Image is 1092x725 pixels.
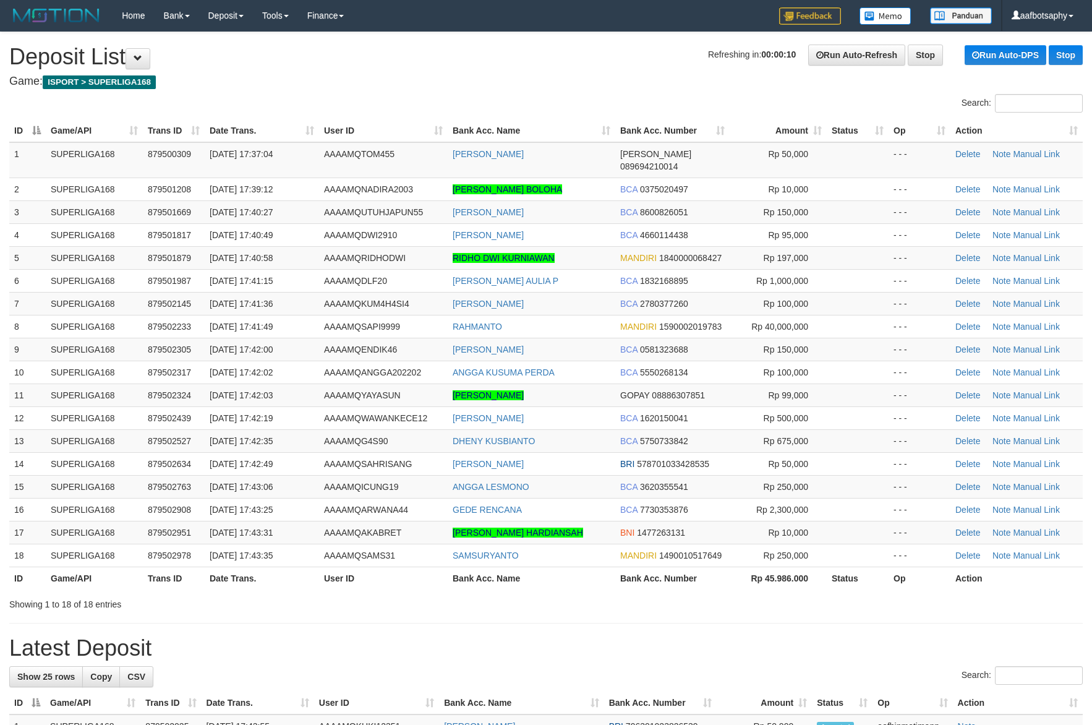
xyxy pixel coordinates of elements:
[324,459,412,469] span: AAAAMQSAHRISANG
[448,567,615,590] th: Bank Acc. Name
[9,498,46,521] td: 16
[9,315,46,338] td: 8
[324,436,388,446] span: AAAAMQG4S90
[210,253,273,263] span: [DATE] 17:40:58
[620,551,657,560] span: MANDIRI
[764,436,808,446] span: Rp 675,000
[453,459,524,469] a: [PERSON_NAME]
[889,544,950,567] td: - - -
[640,230,688,240] span: Copy 4660114438 to clipboard
[46,315,143,338] td: SUPERLIGA168
[1013,299,1060,309] a: Manual Link
[9,75,1083,88] h4: Game:
[889,498,950,521] td: - - -
[992,367,1011,377] a: Note
[992,551,1011,560] a: Note
[992,322,1011,332] a: Note
[148,505,191,515] span: 879502908
[640,413,688,423] span: Copy 1620150041 to clipboard
[324,322,400,332] span: AAAAMQSAPI9999
[46,521,143,544] td: SUPERLIGA168
[9,223,46,246] td: 4
[46,338,143,361] td: SUPERLIGA168
[143,567,205,590] th: Trans ID
[1013,436,1060,446] a: Manual Link
[889,384,950,406] td: - - -
[46,567,143,590] th: Game/API
[46,429,143,452] td: SUPERLIGA168
[9,142,46,178] td: 1
[210,390,273,400] span: [DATE] 17:42:03
[955,184,980,194] a: Delete
[992,482,1011,492] a: Note
[210,551,273,560] span: [DATE] 17:43:35
[955,149,980,159] a: Delete
[620,436,638,446] span: BCA
[143,119,205,142] th: Trans ID: activate to sort column ascending
[761,49,796,59] strong: 00:00:10
[620,482,638,492] span: BCA
[992,459,1011,469] a: Note
[148,390,191,400] span: 879502324
[148,345,191,354] span: 879502305
[453,390,524,400] a: [PERSON_NAME]
[9,45,1083,69] h1: Deposit List
[751,322,808,332] span: Rp 40,000,000
[955,459,980,469] a: Delete
[9,178,46,200] td: 2
[992,149,1011,159] a: Note
[620,184,638,194] span: BCA
[889,246,950,269] td: - - -
[620,230,638,240] span: BCA
[962,94,1083,113] label: Search:
[324,413,427,423] span: AAAAMQWAWANKECE12
[827,567,889,590] th: Status
[955,528,980,538] a: Delete
[210,482,273,492] span: [DATE] 17:43:06
[210,413,273,423] span: [DATE] 17:42:19
[9,384,46,406] td: 11
[950,119,1083,142] th: Action: activate to sort column ascending
[962,666,1083,685] label: Search:
[1049,45,1083,65] a: Stop
[46,406,143,429] td: SUPERLIGA168
[1013,528,1060,538] a: Manual Link
[210,345,273,354] span: [DATE] 17:42:00
[1013,184,1060,194] a: Manual Link
[439,692,604,714] th: Bank Acc. Name: activate to sort column ascending
[453,253,555,263] a: RIDHO DWI KURNIAWAN
[453,322,502,332] a: RAHMANTO
[889,429,950,452] td: - - -
[615,567,730,590] th: Bank Acc. Number
[640,505,688,515] span: Copy 7730353876 to clipboard
[324,207,423,217] span: AAAAMQUTUHJAPUN55
[148,459,191,469] span: 879502634
[768,459,808,469] span: Rp 50,000
[210,299,273,309] span: [DATE] 17:41:36
[620,276,638,286] span: BCA
[717,692,812,714] th: Amount: activate to sort column ascending
[148,276,191,286] span: 879501987
[768,184,808,194] span: Rp 10,000
[640,436,688,446] span: Copy 5750733842 to clipboard
[9,452,46,475] td: 14
[992,184,1011,194] a: Note
[148,299,191,309] span: 879502145
[889,567,950,590] th: Op
[992,528,1011,538] a: Note
[955,505,980,515] a: Delete
[620,207,638,217] span: BCA
[930,7,992,24] img: panduan.png
[730,567,827,590] th: Rp 45.986.000
[324,299,409,309] span: AAAAMQKUM4H4SI4
[148,322,191,332] span: 879502233
[453,207,524,217] a: [PERSON_NAME]
[9,292,46,315] td: 7
[1013,345,1060,354] a: Manual Link
[872,692,952,714] th: Op: activate to sort column ascending
[1013,459,1060,469] a: Manual Link
[955,253,980,263] a: Delete
[453,230,524,240] a: [PERSON_NAME]
[127,672,145,682] span: CSV
[764,345,808,354] span: Rp 150,000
